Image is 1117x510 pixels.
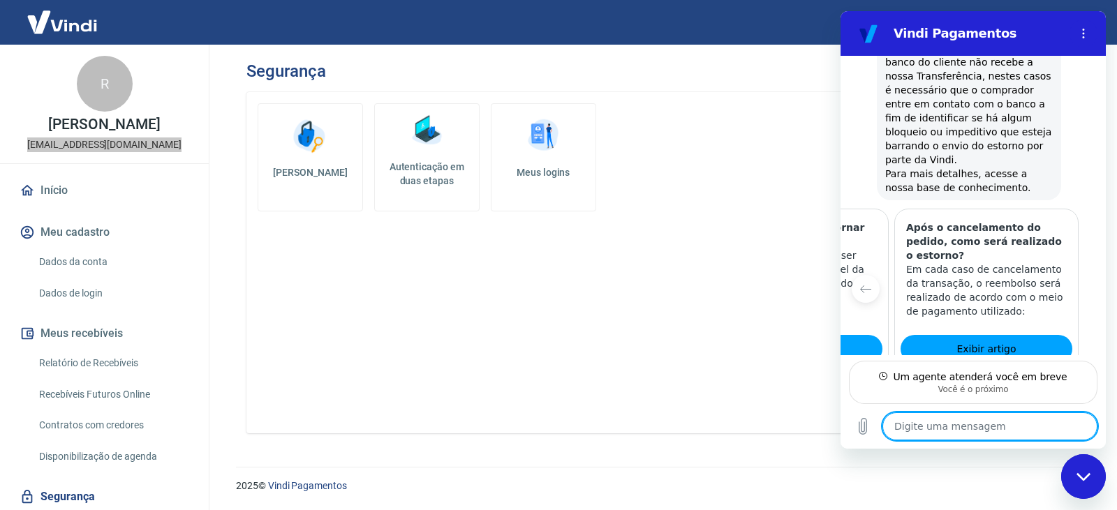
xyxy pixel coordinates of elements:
a: Dados de login [34,279,192,308]
a: [PERSON_NAME] [258,103,363,211]
img: Vindi [17,1,108,43]
h5: Meus logins [503,165,584,179]
button: Meus recebíveis [17,318,192,349]
img: Meus logins [522,115,564,157]
p: 2025 © [236,479,1083,493]
button: Meu cadastro [17,217,192,248]
a: Meus logins [491,103,596,211]
a: Contratos com credores [34,411,192,440]
button: Sair [1050,10,1100,36]
a: Início [17,175,192,206]
div: R [77,56,133,112]
h5: [PERSON_NAME] [269,165,351,179]
a: Autenticação em duas etapas [374,103,480,211]
h3: Segurança [246,61,325,81]
iframe: Janela de mensagens [841,11,1106,449]
a: Recebíveis Futuros Online [34,380,192,409]
a: Vindi Pagamentos [268,480,347,491]
a: Disponibilização de agenda [34,442,192,471]
h5: Autenticação em duas etapas [380,160,473,188]
img: Alterar senha [289,115,331,157]
img: Autenticação em duas etapas [406,110,447,151]
p: [EMAIL_ADDRESS][DOMAIN_NAME] [27,137,182,152]
a: Dados da conta [34,248,192,276]
iframe: Botão para abrir a janela de mensagens, conversa em andamento [1061,454,1106,499]
p: [PERSON_NAME] [48,117,160,132]
a: Relatório de Recebíveis [34,349,192,377]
